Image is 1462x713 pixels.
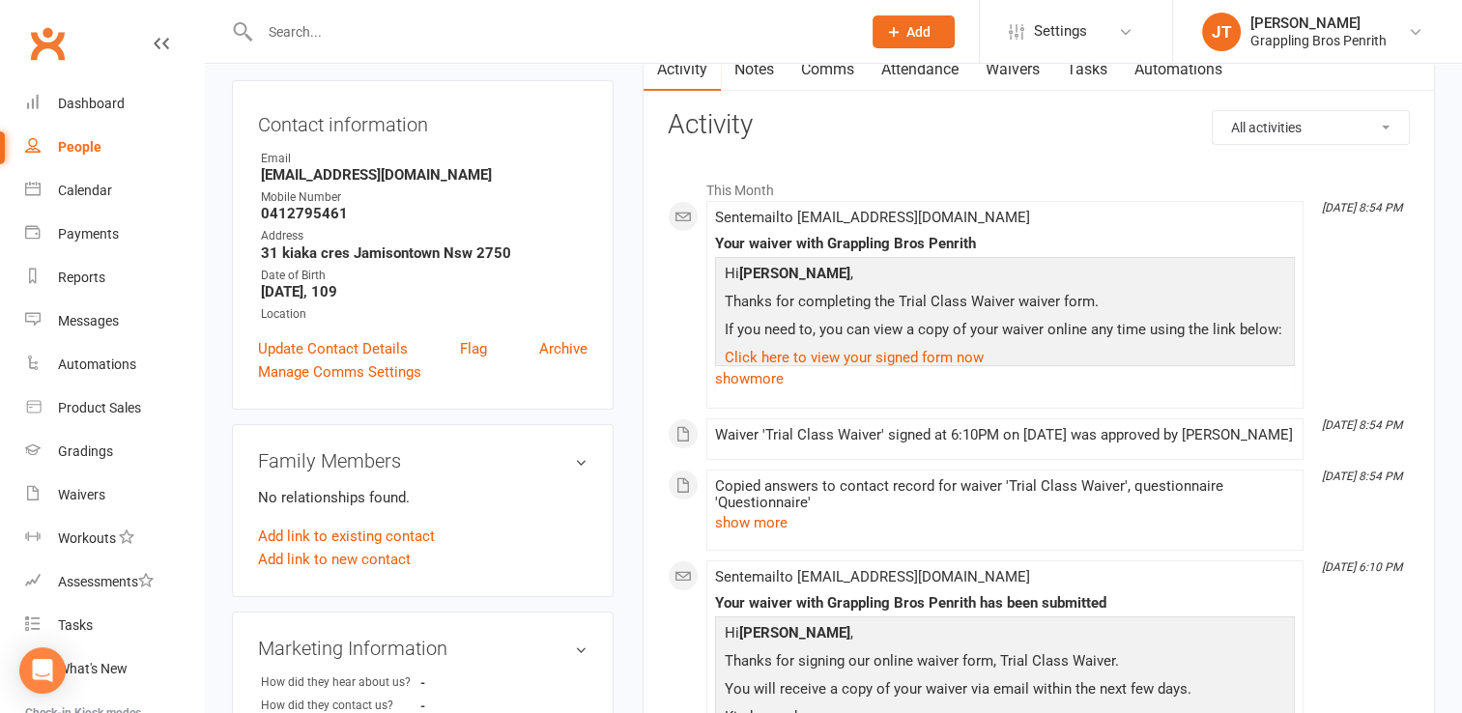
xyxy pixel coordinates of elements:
[58,574,154,589] div: Assessments
[720,262,1290,290] p: Hi ,
[715,236,1295,252] div: Your waiver with Grappling Bros Penrith
[720,621,1290,649] p: Hi ,
[668,170,1410,201] li: This Month
[25,386,204,430] a: Product Sales
[873,15,955,48] button: Add
[261,166,588,184] strong: [EMAIL_ADDRESS][DOMAIN_NAME]
[25,473,204,517] a: Waivers
[668,110,1410,140] h3: Activity
[1121,47,1236,92] a: Automations
[58,270,105,285] div: Reports
[58,617,93,633] div: Tasks
[25,560,204,604] a: Assessments
[254,18,847,45] input: Search...
[715,427,1295,443] div: Waiver 'Trial Class Waiver' signed at 6:10PM on [DATE] was approved by [PERSON_NAME]
[261,188,588,207] div: Mobile Number
[1250,32,1387,49] div: Grappling Bros Penrith
[258,548,411,571] a: Add link to new contact
[58,96,125,111] div: Dashboard
[58,356,136,372] div: Automations
[715,595,1295,612] div: Your waiver with Grappling Bros Penrith has been submitted
[261,227,588,245] div: Address
[258,638,588,659] h3: Marketing Information
[258,360,421,384] a: Manage Comms Settings
[721,47,788,92] a: Notes
[715,365,1295,392] a: show more
[58,530,116,546] div: Workouts
[1322,560,1402,574] i: [DATE] 6:10 PM
[420,675,531,690] strong: -
[720,318,1290,346] p: If you need to, you can view a copy of your waiver online any time using the link below:
[25,299,204,343] a: Messages
[261,305,588,324] div: Location
[58,226,119,242] div: Payments
[460,337,487,360] a: Flag
[25,126,204,169] a: People
[420,699,531,713] strong: -
[715,209,1030,226] span: Sent email to [EMAIL_ADDRESS][DOMAIN_NAME]
[1034,10,1087,53] span: Settings
[906,24,931,40] span: Add
[720,677,1290,705] p: You will receive a copy of your waiver via email within the next few days.
[25,213,204,256] a: Payments
[25,169,204,213] a: Calendar
[258,450,588,471] h3: Family Members
[58,661,128,676] div: What's New
[261,673,420,692] div: How did they hear about us?
[19,647,66,694] div: Open Intercom Messenger
[25,256,204,299] a: Reports
[25,647,204,691] a: What's New
[1250,14,1387,32] div: [PERSON_NAME]
[720,290,1290,318] p: Thanks for completing the Trial Class Waiver waiver form.
[1322,418,1402,432] i: [DATE] 8:54 PM
[1322,470,1402,483] i: [DATE] 8:54 PM
[258,525,435,548] a: Add link to existing contact
[788,47,868,92] a: Comms
[58,183,112,198] div: Calendar
[25,343,204,386] a: Automations
[261,283,588,300] strong: [DATE], 109
[25,82,204,126] a: Dashboard
[58,139,101,155] div: People
[258,486,588,509] p: No relationships found.
[261,267,588,285] div: Date of Birth
[644,47,721,92] a: Activity
[58,443,113,459] div: Gradings
[58,313,119,328] div: Messages
[25,430,204,473] a: Gradings
[1053,47,1121,92] a: Tasks
[1202,13,1241,51] div: JT
[868,47,972,92] a: Attendance
[23,19,72,68] a: Clubworx
[539,337,588,360] a: Archive
[725,349,984,366] a: Click here to view your signed form now
[261,205,588,222] strong: 0412795461
[715,478,1295,511] div: Copied answers to contact record for waiver 'Trial Class Waiver', questionnaire 'Questionnaire'
[715,511,788,534] button: show more
[25,604,204,647] a: Tasks
[58,400,141,415] div: Product Sales
[739,624,850,642] strong: [PERSON_NAME]
[261,244,588,262] strong: 31 kiaka cres Jamisontown Nsw 2750
[739,265,850,282] strong: [PERSON_NAME]
[720,649,1290,677] p: Thanks for signing our online waiver form, Trial Class Waiver.
[1322,201,1402,214] i: [DATE] 8:54 PM
[258,106,588,135] h3: Contact information
[258,337,408,360] a: Update Contact Details
[261,150,588,168] div: Email
[972,47,1053,92] a: Waivers
[58,487,105,502] div: Waivers
[715,568,1030,585] span: Sent email to [EMAIL_ADDRESS][DOMAIN_NAME]
[25,517,204,560] a: Workouts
